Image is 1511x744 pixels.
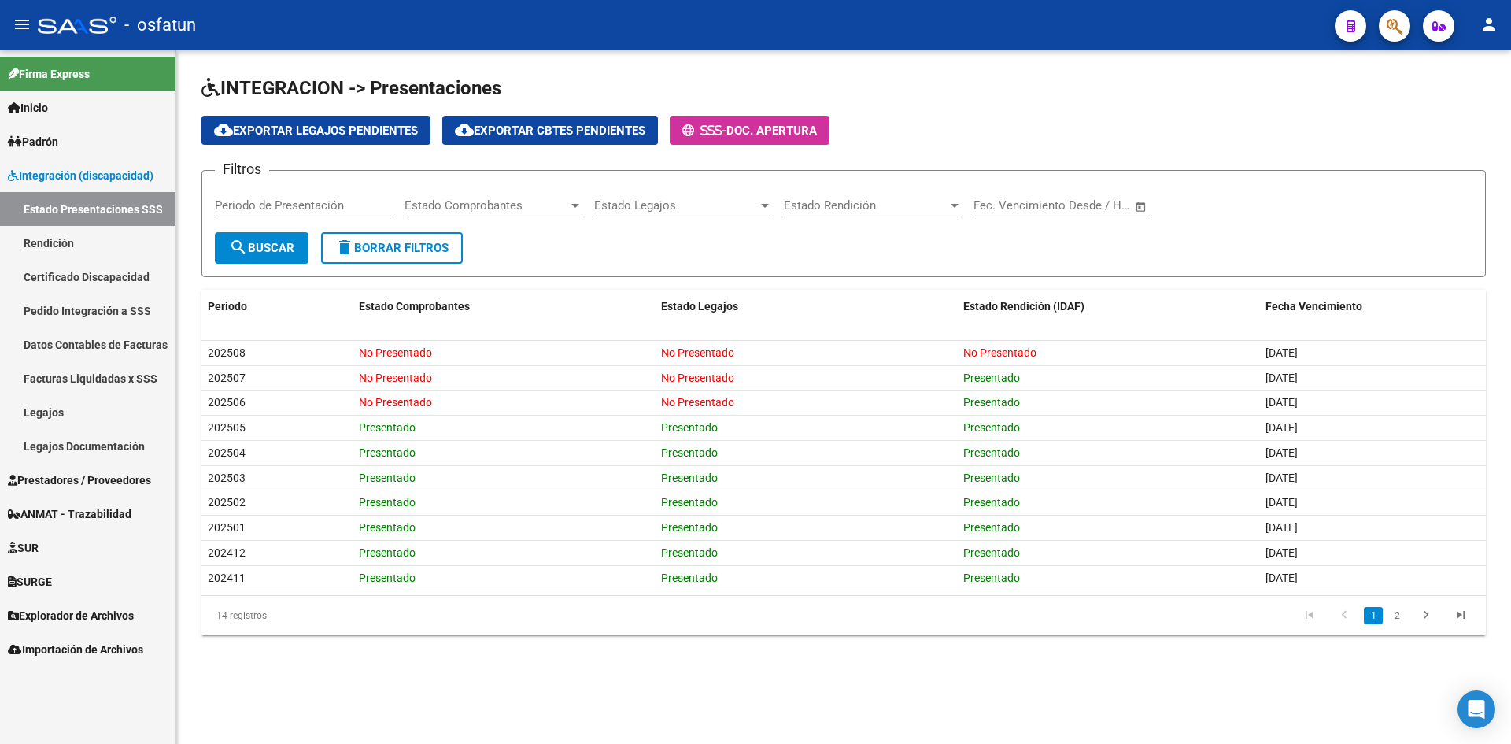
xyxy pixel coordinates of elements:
[1295,607,1324,624] a: go to first page
[973,198,1037,213] input: Fecha inicio
[359,446,416,459] span: Presentado
[8,539,39,557] span: SUR
[229,241,294,255] span: Buscar
[963,521,1020,534] span: Presentado
[359,372,432,384] span: No Presentado
[201,77,501,99] span: INTEGRACION -> Presentaciones
[1051,198,1128,213] input: Fecha fin
[1446,607,1476,624] a: go to last page
[661,446,718,459] span: Presentado
[1259,290,1486,324] datatable-header-cell: Fecha Vencimiento
[1132,198,1151,216] button: Open calendar
[455,124,645,138] span: Exportar Cbtes Pendientes
[405,198,568,213] span: Estado Comprobantes
[1364,607,1383,624] a: 1
[963,372,1020,384] span: Presentado
[1265,396,1298,409] span: [DATE]
[208,496,246,509] span: 202502
[1265,346,1298,359] span: [DATE]
[214,120,233,139] mat-icon: cloud_download
[208,346,246,359] span: 202508
[1385,602,1409,629] li: page 2
[661,421,718,434] span: Presentado
[661,396,734,409] span: No Presentado
[215,232,308,264] button: Buscar
[8,573,52,590] span: SURGE
[208,372,246,384] span: 202507
[8,641,143,658] span: Importación de Archivos
[1265,546,1298,559] span: [DATE]
[661,546,718,559] span: Presentado
[335,238,354,257] mat-icon: delete
[661,300,738,313] span: Estado Legajos
[8,472,151,489] span: Prestadores / Proveedores
[957,290,1259,324] datatable-header-cell: Estado Rendición (IDAF)
[963,421,1020,434] span: Presentado
[455,120,474,139] mat-icon: cloud_download
[1265,472,1298,484] span: [DATE]
[661,472,718,484] span: Presentado
[359,546,416,559] span: Presentado
[359,346,432,359] span: No Presentado
[359,421,416,434] span: Presentado
[661,346,734,359] span: No Presentado
[963,300,1084,313] span: Estado Rendición (IDAF)
[963,472,1020,484] span: Presentado
[8,167,153,184] span: Integración (discapacidad)
[1387,607,1406,624] a: 2
[963,446,1020,459] span: Presentado
[8,607,134,624] span: Explorador de Archivos
[215,158,269,180] h3: Filtros
[1265,572,1298,584] span: [DATE]
[359,472,416,484] span: Presentado
[594,198,758,213] span: Estado Legajos
[963,496,1020,509] span: Presentado
[1265,300,1362,313] span: Fecha Vencimiento
[208,421,246,434] span: 202505
[1457,690,1495,728] div: Open Intercom Messenger
[8,505,131,523] span: ANMAT - Trazabilidad
[359,396,432,409] span: No Presentado
[359,300,470,313] span: Estado Comprobantes
[359,521,416,534] span: Presentado
[726,124,817,138] span: Doc. Apertura
[1480,15,1498,34] mat-icon: person
[208,521,246,534] span: 202501
[963,396,1020,409] span: Presentado
[353,290,655,324] datatable-header-cell: Estado Comprobantes
[661,572,718,584] span: Presentado
[208,300,247,313] span: Periodo
[214,124,418,138] span: Exportar Legajos Pendientes
[8,133,58,150] span: Padrón
[208,546,246,559] span: 202412
[1265,372,1298,384] span: [DATE]
[1265,521,1298,534] span: [DATE]
[8,65,90,83] span: Firma Express
[442,116,658,145] button: Exportar Cbtes Pendientes
[1265,446,1298,459] span: [DATE]
[201,596,456,635] div: 14 registros
[1265,496,1298,509] span: [DATE]
[1329,607,1359,624] a: go to previous page
[208,396,246,409] span: 202506
[208,446,246,459] span: 202504
[229,238,248,257] mat-icon: search
[655,290,957,324] datatable-header-cell: Estado Legajos
[359,572,416,584] span: Presentado
[963,572,1020,584] span: Presentado
[359,496,416,509] span: Presentado
[1411,607,1441,624] a: go to next page
[13,15,31,34] mat-icon: menu
[682,124,726,138] span: -
[1361,602,1385,629] li: page 1
[963,346,1036,359] span: No Presentado
[124,8,196,43] span: - osfatun
[661,372,734,384] span: No Presentado
[661,496,718,509] span: Presentado
[201,290,353,324] datatable-header-cell: Periodo
[321,232,463,264] button: Borrar Filtros
[335,241,449,255] span: Borrar Filtros
[1265,421,1298,434] span: [DATE]
[8,99,48,117] span: Inicio
[661,521,718,534] span: Presentado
